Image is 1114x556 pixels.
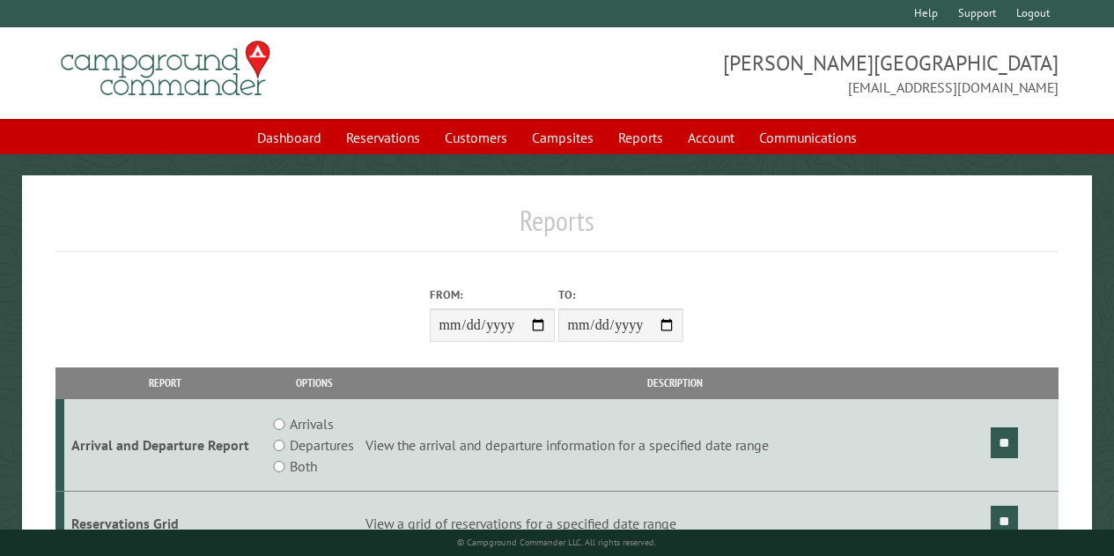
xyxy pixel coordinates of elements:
[64,367,265,398] th: Report
[558,286,683,303] label: To:
[457,537,656,548] small: © Campground Commander LLC. All rights reserved.
[557,48,1059,98] span: [PERSON_NAME][GEOGRAPHIC_DATA] [EMAIL_ADDRESS][DOMAIN_NAME]
[247,121,332,154] a: Dashboard
[363,492,988,556] td: View a grid of reservations for a specified date range
[290,456,317,477] label: Both
[265,367,363,398] th: Options
[434,121,518,154] a: Customers
[749,121,867,154] a: Communications
[64,492,265,556] td: Reservations Grid
[363,367,988,398] th: Description
[521,121,604,154] a: Campsites
[55,34,276,103] img: Campground Commander
[290,434,354,456] label: Departures
[64,399,265,492] td: Arrival and Departure Report
[430,286,555,303] label: From:
[677,121,745,154] a: Account
[608,121,674,154] a: Reports
[290,413,334,434] label: Arrivals
[55,204,1059,252] h1: Reports
[363,399,988,492] td: View the arrival and departure information for a specified date range
[336,121,431,154] a: Reservations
